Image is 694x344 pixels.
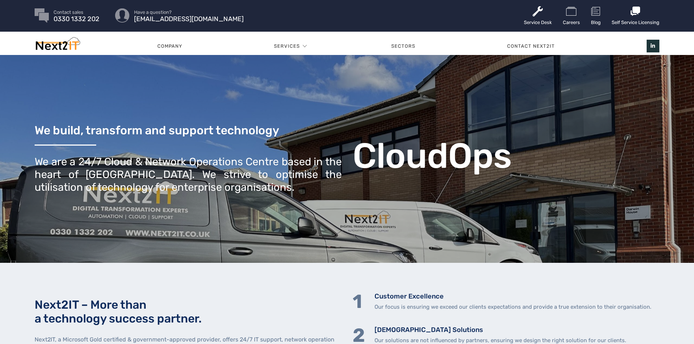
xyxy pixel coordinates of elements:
a: Company [111,35,228,57]
a: Services [274,35,300,57]
span: Contact sales [54,10,99,15]
div: We are a 24/7 Cloud & Network Operations Centre based in the heart of [GEOGRAPHIC_DATA]. We striv... [35,155,341,193]
a: Contact Next2IT [461,35,601,57]
span: 0330 1332 202 [54,17,99,21]
b: CloudOps [353,135,511,177]
h3: We build, transform and support technology [35,124,341,137]
img: Next2IT [35,37,80,54]
a: Contact sales 0330 1332 202 [54,10,99,21]
p: Our focus is ensuring we exceed our clients expectations and provide a true extension to their or... [375,303,651,311]
span: [EMAIL_ADDRESS][DOMAIN_NAME] [134,17,244,21]
a: Sectors [346,35,462,57]
span: Have a question? [134,10,244,15]
h2: Next2IT – More than a technology success partner. [35,298,341,326]
h5: [DEMOGRAPHIC_DATA] Solutions [375,325,626,335]
h5: Customer Excellence [375,292,651,301]
a: Have a question? [EMAIL_ADDRESS][DOMAIN_NAME] [134,10,244,21]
